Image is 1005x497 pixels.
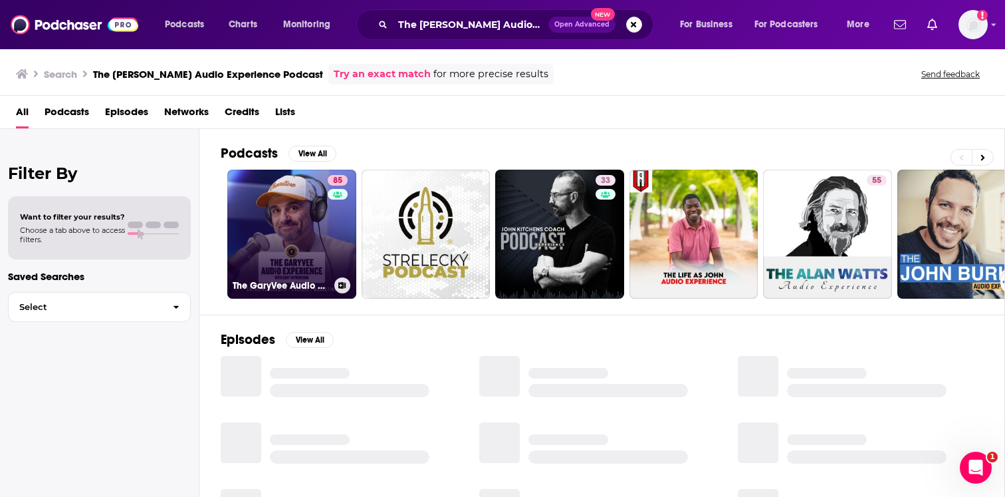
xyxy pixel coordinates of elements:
span: Logged in as EllaRoseMurphy [958,10,988,39]
button: Select [8,292,191,322]
a: Lists [275,101,295,128]
input: Search podcasts, credits, & more... [393,14,548,35]
span: Want to filter your results? [20,212,125,222]
span: Select [9,303,162,311]
button: View All [288,146,336,162]
span: New [591,8,615,21]
button: open menu [746,14,837,35]
span: Charts [229,15,257,34]
h2: Filter By [8,164,191,183]
a: Show notifications dropdown [922,13,943,36]
a: 33 [495,170,624,299]
p: Saved Searches [8,270,191,283]
a: Try an exact match [334,67,431,82]
a: All [16,101,29,128]
a: 85 [328,175,348,186]
a: EpisodesView All [221,331,334,348]
button: Show profile menu [958,10,988,39]
span: For Business [680,15,732,34]
span: 55 [872,174,881,188]
a: 33 [596,175,615,186]
svg: Email not verified [977,10,988,21]
button: open menu [671,14,749,35]
h2: Podcasts [221,145,278,162]
h3: The GaryVee Audio Experience [233,280,329,291]
a: Podcasts [45,101,89,128]
button: open menu [837,14,886,35]
a: PodcastsView All [221,145,336,162]
button: open menu [156,14,221,35]
a: Networks [164,101,209,128]
a: 85The GaryVee Audio Experience [227,170,356,299]
span: Podcasts [165,15,204,34]
button: Send feedback [917,69,984,80]
span: 33 [601,174,610,188]
button: Open AdvancedNew [548,17,615,33]
a: Charts [220,14,265,35]
span: Open Advanced [554,21,610,28]
div: Search podcasts, credits, & more... [369,9,666,40]
span: Choose a tab above to access filters. [20,226,125,244]
span: Monitoring [283,15,330,34]
a: 55 [763,170,892,299]
button: open menu [274,14,348,35]
h3: The [PERSON_NAME] Audio Experience Podcast [93,68,323,81]
span: 1 [987,452,998,462]
h2: Episodes [221,331,275,348]
span: For Podcasters [754,15,818,34]
img: Podchaser - Follow, Share and Rate Podcasts [11,12,138,37]
span: 85 [333,174,342,188]
img: User Profile [958,10,988,39]
button: View All [286,332,334,348]
h3: Search [44,68,77,81]
a: Show notifications dropdown [889,13,911,36]
a: Credits [225,101,259,128]
a: Episodes [105,101,148,128]
a: 55 [867,175,887,186]
iframe: Intercom live chat [960,452,992,484]
span: for more precise results [433,67,548,82]
span: More [847,15,869,34]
